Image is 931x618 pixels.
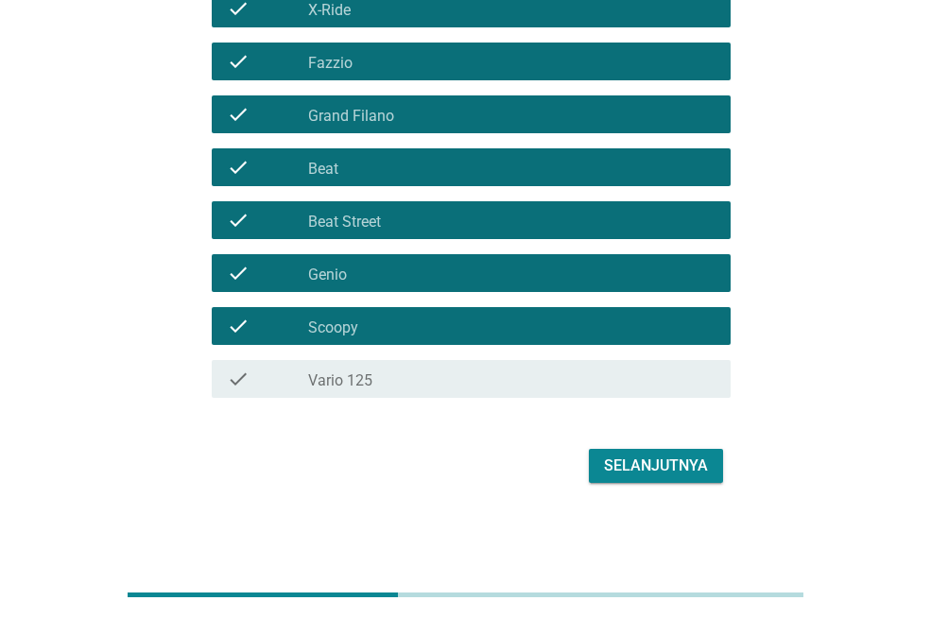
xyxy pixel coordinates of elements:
[227,103,250,126] i: check
[227,315,250,337] i: check
[308,107,394,126] label: Grand Filano
[227,368,250,390] i: check
[308,318,358,337] label: Scoopy
[227,209,250,232] i: check
[308,371,372,390] label: Vario 125
[227,156,250,179] i: check
[308,160,338,179] label: Beat
[308,54,353,73] label: Fazzio
[604,455,708,477] div: Selanjutnya
[308,213,381,232] label: Beat Street
[308,266,347,284] label: Genio
[227,50,250,73] i: check
[589,449,723,483] button: Selanjutnya
[227,262,250,284] i: check
[308,1,351,20] label: X-Ride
